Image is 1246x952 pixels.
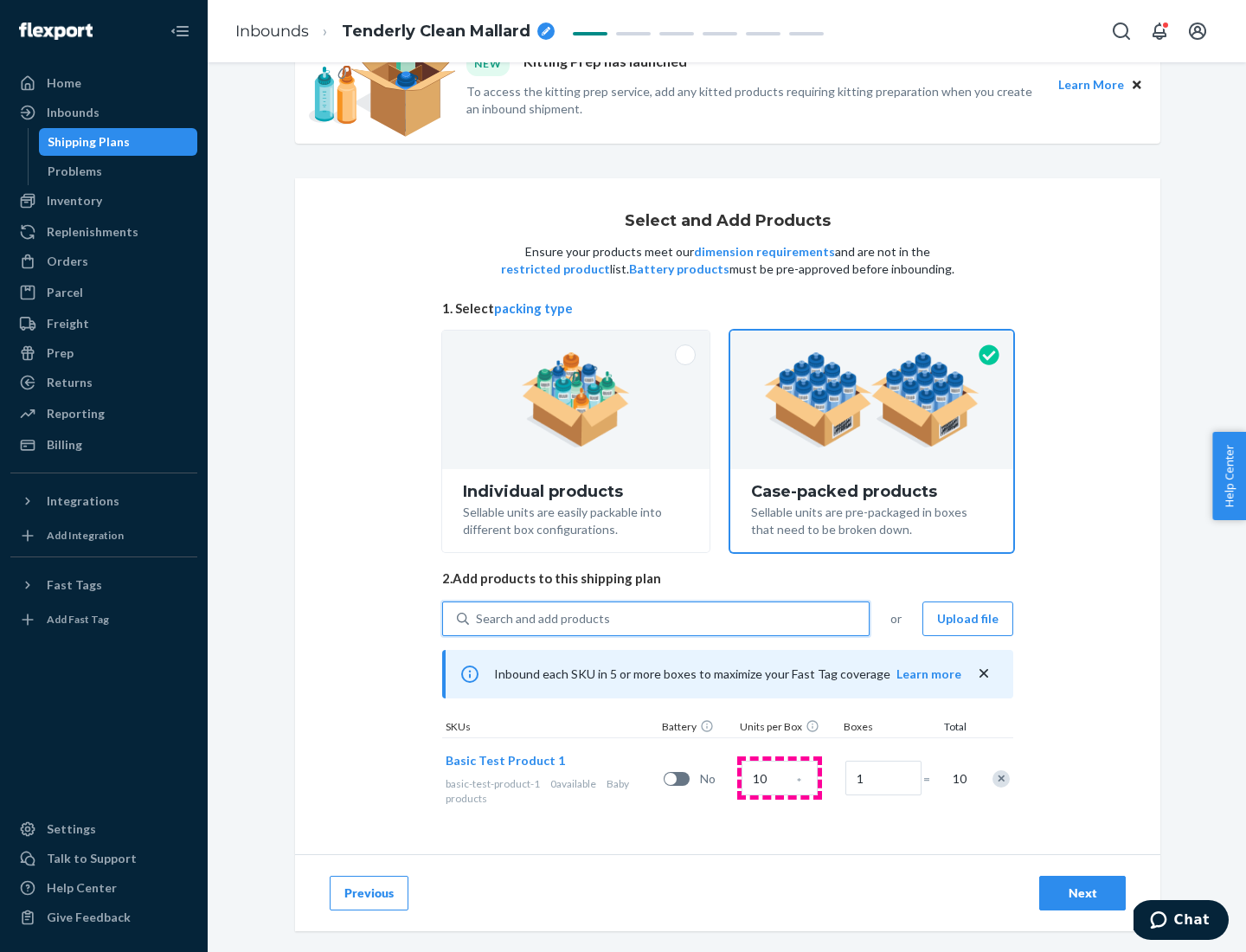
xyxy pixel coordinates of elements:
[10,571,197,599] button: Fast Tags
[494,299,573,318] button: packing type
[1127,75,1146,94] button: Close
[463,500,689,538] div: Sellable units are easily packable into different box configurations.
[1054,884,1111,902] div: Next
[751,500,992,538] div: Sellable units are pre-packaged in boxes that need to be broken down.
[10,339,197,367] a: Prep
[10,310,197,338] a: Freight
[442,569,1013,588] span: 2. Add products to this shipping plan
[10,69,197,97] a: Home
[10,187,197,215] a: Inventory
[47,315,89,332] div: Freight
[10,522,197,550] a: Add Integration
[47,104,100,121] div: Inbounds
[47,528,124,543] div: Add Integration
[10,487,197,515] button: Integrations
[19,23,93,40] img: Flexport logo
[975,665,992,683] button: close
[992,770,1010,788] div: Remove Item
[47,374,93,391] div: Returns
[700,770,735,788] span: No
[466,52,510,75] div: NEW
[625,213,831,230] h1: Select and Add Products
[47,820,96,838] div: Settings
[845,761,922,795] input: Number of boxes
[446,752,565,769] button: Basic Test Product 1
[47,576,102,594] div: Fast Tags
[222,6,568,57] ol: breadcrumbs
[476,610,610,627] div: Search and add products
[764,352,979,447] img: case-pack.59cecea509d18c883b923b81aeac6d0b.png
[1212,432,1246,520] button: Help Center
[1039,876,1126,910] button: Next
[47,405,105,422] div: Reporting
[922,601,1013,636] button: Upload file
[751,483,992,500] div: Case-packed products
[47,344,74,362] div: Prep
[949,770,967,788] span: 10
[10,369,197,396] a: Returns
[890,610,902,627] span: or
[499,243,956,278] p: Ensure your products meet our and are not in the list. must be pre-approved before inbounding.
[446,753,565,768] span: Basic Test Product 1
[47,909,131,926] div: Give Feedback
[446,776,657,806] div: Baby products
[10,400,197,428] a: Reporting
[47,492,119,510] div: Integrations
[896,666,961,683] button: Learn more
[10,874,197,902] a: Help Center
[1142,14,1177,48] button: Open notifications
[10,99,197,126] a: Inbounds
[39,158,198,185] a: Problems
[442,299,1013,318] span: 1. Select
[442,650,1013,698] div: Inbound each SKU in 5 or more boxes to maximize your Fast Tag coverage
[342,21,530,43] span: Tenderly Clean Mallard
[47,284,83,301] div: Parcel
[1180,14,1215,48] button: Open account menu
[330,876,408,910] button: Previous
[1058,75,1124,94] button: Learn More
[923,770,941,788] span: =
[1134,900,1229,943] iframe: Opens a widget where you can chat to one of our agents
[47,74,81,92] div: Home
[10,431,197,459] a: Billing
[927,719,970,737] div: Total
[501,261,610,278] button: restricted product
[694,243,835,261] button: dimension requirements
[10,815,197,843] a: Settings
[442,719,658,737] div: SKUs
[47,223,138,241] div: Replenishments
[10,248,197,275] a: Orders
[10,606,197,634] a: Add Fast Tag
[47,253,88,270] div: Orders
[47,436,82,453] div: Billing
[39,128,198,156] a: Shipping Plans
[48,133,130,151] div: Shipping Plans
[10,279,197,306] a: Parcel
[742,761,818,795] input: Case Quantity
[48,163,102,180] div: Problems
[736,719,840,737] div: Units per Box
[10,845,197,872] button: Talk to Support
[10,904,197,931] button: Give Feedback
[446,777,540,790] span: basic-test-product-1
[658,719,736,737] div: Battery
[840,719,927,737] div: Boxes
[235,22,309,41] a: Inbounds
[10,218,197,246] a: Replenishments
[47,192,102,209] div: Inventory
[1104,14,1139,48] button: Open Search Box
[466,83,1043,118] p: To access the kitting prep service, add any kitted products requiring kitting preparation when yo...
[47,612,109,627] div: Add Fast Tag
[550,777,596,790] span: 0 available
[47,879,117,897] div: Help Center
[47,850,137,867] div: Talk to Support
[523,52,687,75] p: Kitting Prep has launched
[463,483,689,500] div: Individual products
[163,14,197,48] button: Close Navigation
[629,261,729,278] button: Battery products
[522,352,630,447] img: individual-pack.facf35554cb0f1810c75b2bd6df2d64e.png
